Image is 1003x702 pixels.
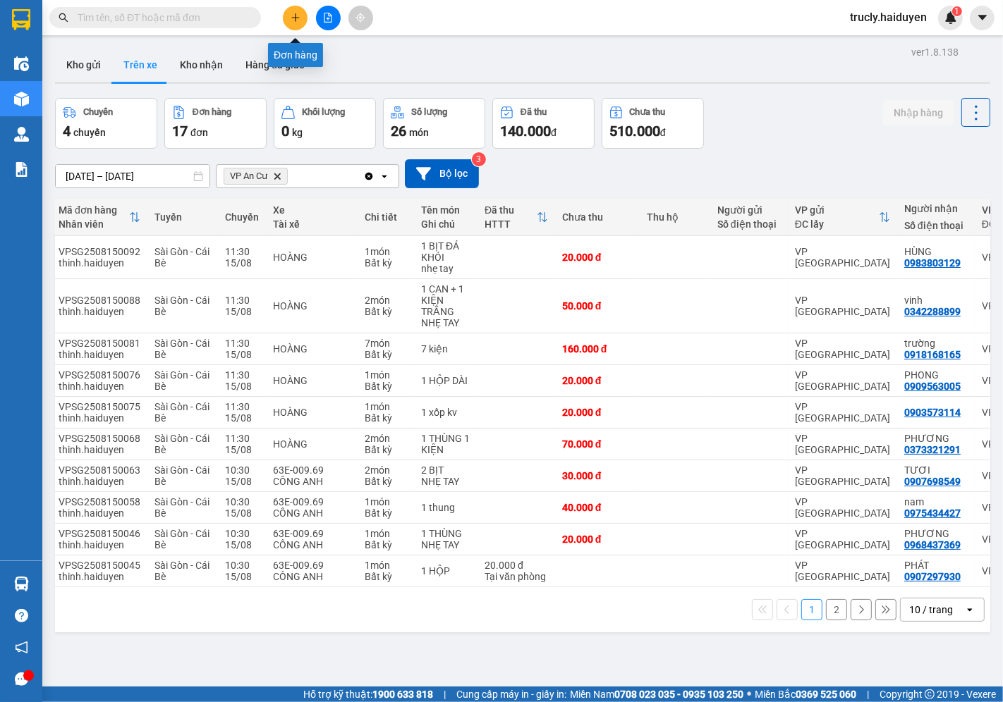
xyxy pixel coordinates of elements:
[365,295,407,306] div: 2 món
[14,56,29,71] img: warehouse-icon
[59,295,140,306] div: VPSG2508150088
[500,123,551,140] span: 140.000
[379,171,390,182] svg: open
[281,123,289,140] span: 0
[904,496,968,507] div: nam
[970,6,995,30] button: caret-down
[421,375,470,386] div: 1 HỘP DÀI
[59,571,140,582] div: thinh.haiduyen
[976,11,989,24] span: caret-down
[14,127,29,142] img: warehouse-icon
[224,168,288,185] span: VP An Cư, close by backspace
[15,672,28,686] span: message
[225,507,259,519] div: 15/08
[348,6,373,30] button: aim
[421,476,470,487] div: NHẸ TAY
[190,127,208,138] span: đơn
[717,204,781,216] div: Người gửi
[154,464,209,487] span: Sài Gòn - Cái Bè
[444,686,446,702] span: |
[51,199,147,236] th: Toggle SortBy
[55,98,157,149] button: Chuyến4chuyến
[660,127,666,138] span: đ
[274,98,376,149] button: Khối lượng0kg
[372,689,433,700] strong: 1900 633 818
[391,123,406,140] span: 26
[747,691,751,697] span: ⚪️
[562,211,633,223] div: Chưa thu
[59,528,140,539] div: VPSG2508150046
[421,263,470,274] div: nhẹ tay
[365,211,407,223] div: Chi tiết
[904,444,961,455] div: 0373321291
[63,123,71,140] span: 4
[59,349,140,360] div: thinh.haiduyen
[225,401,259,412] div: 11:30
[273,528,351,539] div: 63E-009.69
[365,369,407,381] div: 1 món
[904,220,968,231] div: Số điện thoại
[225,369,259,381] div: 11:30
[944,11,957,24] img: icon-new-feature
[225,381,259,392] div: 15/08
[826,599,847,620] button: 2
[795,464,890,487] div: VP [GEOGRAPHIC_DATA]
[365,464,407,476] div: 2 món
[225,338,259,349] div: 11:30
[904,257,961,269] div: 0983803129
[12,9,30,30] img: logo-vxr
[795,204,879,216] div: VP gửi
[273,476,351,487] div: CÔNG ANH
[904,476,961,487] div: 0907698549
[273,300,351,312] div: HOÀNG
[405,159,479,188] button: Bộ lọc
[273,375,351,386] div: HOÀNG
[59,496,140,507] div: VPSG2508150058
[630,107,666,117] div: Chưa thu
[59,369,140,381] div: VPSG2508150076
[562,502,633,513] div: 40.000 đ
[283,6,308,30] button: plus
[421,343,470,355] div: 7 kiện
[154,211,211,223] div: Tuyến
[795,528,890,550] div: VP [GEOGRAPHIC_DATA]
[421,464,470,476] div: 2 BỊT
[904,306,961,317] div: 0342288899
[83,107,113,117] div: Chuyến
[421,240,470,263] div: 1 BỊT ĐÁ KHÓI
[562,375,633,386] div: 20.000 đ
[273,252,351,263] div: HOÀNG
[562,343,633,355] div: 160.000 đ
[225,246,259,257] div: 11:30
[303,686,433,702] span: Hỗ trợ kỹ thuật:
[154,433,209,455] span: Sài Gòn - Cái Bè
[59,560,140,571] div: VPSG2508150045
[904,528,968,539] div: PHƯƠNG
[15,609,28,622] span: question-circle
[562,470,633,481] div: 30.000 đ
[14,577,29,591] img: warehouse-icon
[112,48,169,82] button: Trên xe
[456,686,566,702] span: Cung cấp máy in - giấy in:
[14,92,29,106] img: warehouse-icon
[15,641,28,654] span: notification
[421,502,470,513] div: 1 thung
[795,295,890,317] div: VP [GEOGRAPHIC_DATA]
[273,343,351,355] div: HOÀNG
[169,48,234,82] button: Kho nhận
[562,407,633,418] div: 20.000 đ
[273,218,351,230] div: Tài xế
[904,560,968,571] div: PHÁT
[59,204,129,216] div: Mã đơn hàng
[59,218,129,230] div: Nhân viên
[954,6,959,16] span: 1
[904,539,961,550] div: 0968437369
[421,407,470,418] div: 1 xốp kv
[867,686,869,702] span: |
[602,98,704,149] button: Chưa thu510.000đ
[952,6,962,16] sup: 1
[409,127,429,138] span: món
[411,107,447,117] div: Số lượng
[291,169,292,183] input: Selected VP An Cư.
[796,689,856,700] strong: 0369 525 060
